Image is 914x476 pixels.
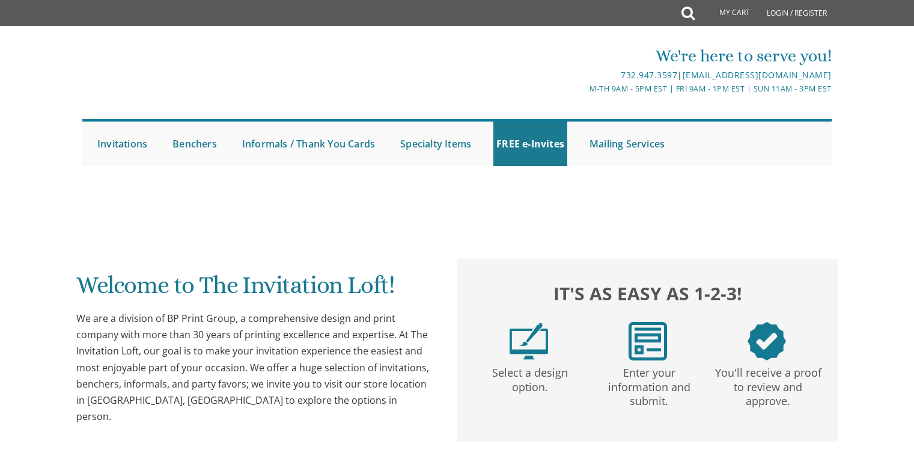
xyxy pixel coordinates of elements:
a: Mailing Services [586,122,668,166]
a: My Cart [693,1,758,25]
a: Informals / Thank You Cards [239,122,378,166]
p: You'll receive a proof to review and approve. [711,360,825,409]
a: Invitations [94,122,150,166]
a: FREE e-Invites [493,122,567,166]
a: 732.947.3597 [621,69,677,81]
a: Benchers [169,122,220,166]
a: Specialty Items [397,122,474,166]
h2: It's as easy as 1-2-3! [469,280,826,307]
a: [EMAIL_ADDRESS][DOMAIN_NAME] [683,69,832,81]
img: step2.png [629,322,667,360]
div: M-Th 9am - 5pm EST | Fri 9am - 1pm EST | Sun 11am - 3pm EST [333,82,832,95]
img: step3.png [748,322,786,360]
p: Enter your information and submit. [592,360,706,409]
p: Select a design option. [473,360,587,395]
div: We are a division of BP Print Group, a comprehensive design and print company with more than 30 y... [76,311,433,425]
h1: Welcome to The Invitation Loft! [76,272,433,308]
div: We're here to serve you! [333,44,832,68]
img: step1.png [510,322,548,360]
div: | [333,68,832,82]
